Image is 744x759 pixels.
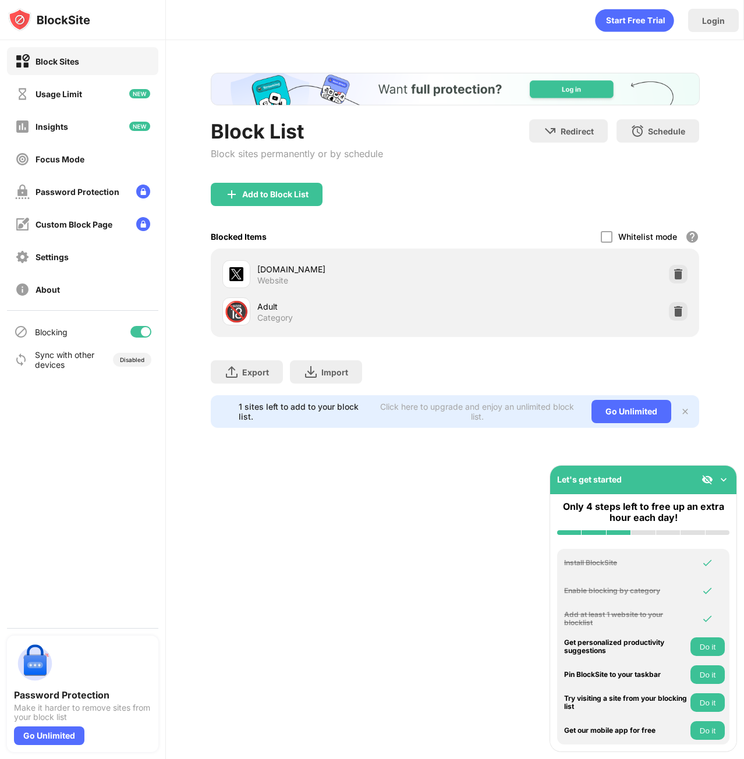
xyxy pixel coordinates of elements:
[211,148,383,159] div: Block sites permanently or by schedule
[129,89,150,98] img: new-icon.svg
[15,185,30,199] img: password-protection-off.svg
[35,350,95,370] div: Sync with other devices
[211,73,700,105] iframe: Banner
[14,643,56,684] img: push-password-protection.svg
[564,671,688,679] div: Pin BlockSite to your taskbar
[15,87,30,101] img: time-usage-off.svg
[564,587,688,595] div: Enable blocking by category
[36,285,60,295] div: About
[129,122,150,131] img: new-icon.svg
[15,119,30,134] img: insights-off.svg
[36,187,119,197] div: Password Protection
[229,267,243,281] img: favicons
[224,300,249,324] div: 🔞
[564,611,688,627] div: Add at least 1 website to your blocklist
[36,154,84,164] div: Focus Mode
[36,89,82,99] div: Usage Limit
[14,689,151,701] div: Password Protection
[36,122,68,132] div: Insights
[257,313,293,323] div: Category
[648,126,685,136] div: Schedule
[15,217,30,232] img: customize-block-page-off.svg
[702,557,713,569] img: omni-check.svg
[690,721,725,740] button: Do it
[681,407,690,416] img: x-button.svg
[14,353,28,367] img: sync-icon.svg
[564,639,688,655] div: Get personalized productivity suggestions
[561,126,594,136] div: Redirect
[257,275,288,286] div: Website
[242,190,309,199] div: Add to Block List
[557,501,729,523] div: Only 4 steps left to free up an extra hour each day!
[36,252,69,262] div: Settings
[557,474,622,484] div: Let's get started
[15,282,30,297] img: about-off.svg
[211,119,383,143] div: Block List
[618,232,677,242] div: Whitelist mode
[14,325,28,339] img: blocking-icon.svg
[377,402,578,421] div: Click here to upgrade and enjoy an unlimited block list.
[36,219,112,229] div: Custom Block Page
[242,367,269,377] div: Export
[591,400,671,423] div: Go Unlimited
[564,559,688,567] div: Install BlockSite
[8,8,90,31] img: logo-blocksite.svg
[564,726,688,735] div: Get our mobile app for free
[15,152,30,166] img: focus-off.svg
[321,367,348,377] div: Import
[239,402,370,421] div: 1 sites left to add to your block list.
[14,703,151,722] div: Make it harder to remove sites from your block list
[136,217,150,231] img: lock-menu.svg
[35,327,68,337] div: Blocking
[36,56,79,66] div: Block Sites
[257,300,455,313] div: Adult
[595,9,674,32] div: animation
[211,232,267,242] div: Blocked Items
[702,585,713,597] img: omni-check.svg
[15,54,30,69] img: block-on.svg
[718,474,729,485] img: omni-setup-toggle.svg
[136,185,150,198] img: lock-menu.svg
[702,613,713,625] img: omni-check.svg
[702,474,713,485] img: eye-not-visible.svg
[702,16,725,26] div: Login
[120,356,144,363] div: Disabled
[690,665,725,684] button: Do it
[257,263,455,275] div: [DOMAIN_NAME]
[690,693,725,712] button: Do it
[14,726,84,745] div: Go Unlimited
[690,637,725,656] button: Do it
[564,694,688,711] div: Try visiting a site from your blocking list
[15,250,30,264] img: settings-off.svg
